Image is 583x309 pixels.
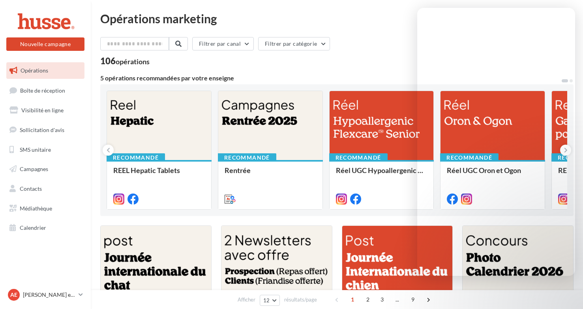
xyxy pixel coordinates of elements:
[284,296,317,303] span: résultats/page
[218,153,276,162] div: Recommandé
[116,58,150,65] div: opérations
[5,62,86,79] a: Opérations
[20,127,64,133] span: Sollicitation d'avis
[10,291,17,299] span: Ae
[192,37,254,50] button: Filtrer par canal
[5,122,86,138] a: Sollicitation d'avis
[20,224,46,231] span: Calendrier
[376,293,388,306] span: 3
[107,153,165,162] div: Recommandé
[5,82,86,99] a: Boîte de réception
[20,87,65,93] span: Boîte de réception
[346,293,359,306] span: 1
[6,37,84,51] button: Nouvelle campagne
[263,297,270,303] span: 12
[336,166,427,182] div: Réel UGC Hypoallergenic Flexcare™ Senior
[329,153,388,162] div: Recommandé
[113,166,205,182] div: REEL Hepatic Tablets
[556,282,575,301] iframe: Intercom live chat
[100,75,561,81] div: 5 opérations recommandées par votre enseigne
[391,293,404,306] span: ...
[5,102,86,119] a: Visibilité en ligne
[6,287,84,302] a: Ae [PERSON_NAME] et [PERSON_NAME]
[5,200,86,217] a: Médiathèque
[5,220,86,236] a: Calendrier
[21,107,64,114] span: Visibilité en ligne
[417,8,575,276] iframe: Intercom live chat
[23,291,75,299] p: [PERSON_NAME] et [PERSON_NAME]
[100,13,574,24] div: Opérations marketing
[5,161,86,177] a: Campagnes
[5,181,86,197] a: Contacts
[100,57,150,65] div: 106
[20,205,52,212] span: Médiathèque
[238,296,255,303] span: Afficher
[20,166,48,172] span: Campagnes
[20,185,42,192] span: Contacts
[407,293,419,306] span: 9
[21,67,48,74] span: Opérations
[362,293,374,306] span: 2
[20,146,51,153] span: SMS unitaire
[5,141,86,158] a: SMS unitaire
[260,295,280,306] button: 12
[258,37,330,50] button: Filtrer par catégorie
[225,166,316,182] div: Rentrée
